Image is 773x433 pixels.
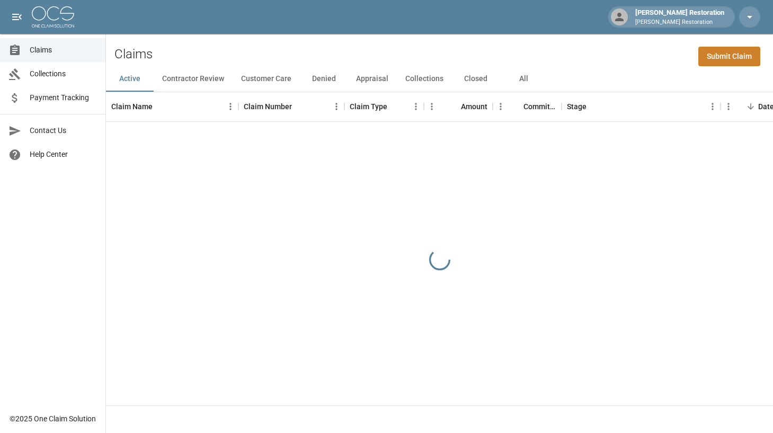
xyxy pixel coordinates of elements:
[114,47,153,62] h2: Claims
[10,413,96,424] div: © 2025 One Claim Solution
[30,125,97,136] span: Contact Us
[493,92,562,121] div: Committed Amount
[408,99,424,114] button: Menu
[223,99,238,114] button: Menu
[743,99,758,114] button: Sort
[238,92,344,121] div: Claim Number
[461,92,487,121] div: Amount
[6,6,28,28] button: open drawer
[631,7,728,26] div: [PERSON_NAME] Restoration
[452,66,500,92] button: Closed
[446,99,461,114] button: Sort
[106,92,238,121] div: Claim Name
[424,99,440,114] button: Menu
[397,66,452,92] button: Collections
[635,18,724,27] p: [PERSON_NAME] Restoration
[111,92,153,121] div: Claim Name
[348,66,397,92] button: Appraisal
[153,99,167,114] button: Sort
[328,99,344,114] button: Menu
[424,92,493,121] div: Amount
[30,68,97,79] span: Collections
[30,45,97,56] span: Claims
[30,92,97,103] span: Payment Tracking
[300,66,348,92] button: Denied
[523,92,556,121] div: Committed Amount
[233,66,300,92] button: Customer Care
[587,99,601,114] button: Sort
[32,6,74,28] img: ocs-logo-white-transparent.png
[154,66,233,92] button: Contractor Review
[350,92,387,121] div: Claim Type
[698,47,760,66] a: Submit Claim
[344,92,424,121] div: Claim Type
[493,99,509,114] button: Menu
[292,99,307,114] button: Sort
[387,99,402,114] button: Sort
[567,92,587,121] div: Stage
[106,66,773,92] div: dynamic tabs
[562,92,721,121] div: Stage
[500,66,547,92] button: All
[721,99,736,114] button: Menu
[244,92,292,121] div: Claim Number
[106,66,154,92] button: Active
[509,99,523,114] button: Sort
[30,149,97,160] span: Help Center
[705,99,721,114] button: Menu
